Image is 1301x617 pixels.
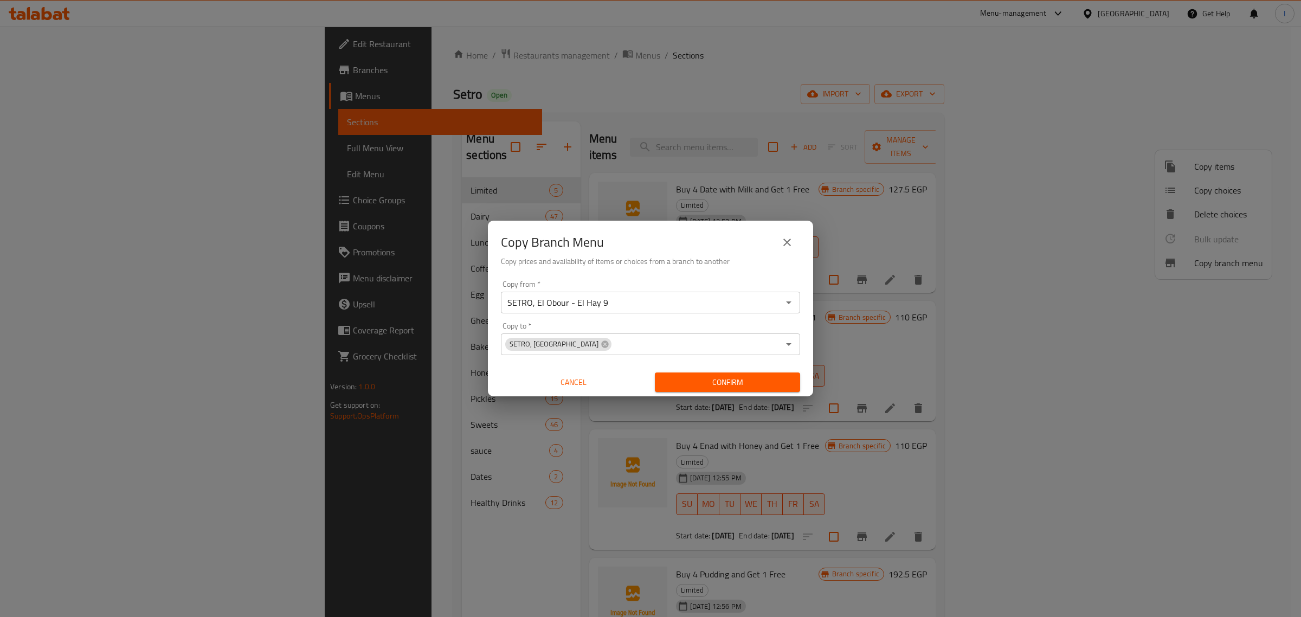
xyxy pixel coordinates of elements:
[655,372,800,393] button: Confirm
[505,338,611,351] div: SETRO, [GEOGRAPHIC_DATA]
[501,255,800,267] h6: Copy prices and availability of items or choices from a branch to another
[664,376,791,389] span: Confirm
[505,376,642,389] span: Cancel
[781,337,796,352] button: Open
[501,234,604,251] h2: Copy Branch Menu
[505,339,603,349] span: SETRO, [GEOGRAPHIC_DATA]
[501,372,646,393] button: Cancel
[774,229,800,255] button: close
[781,295,796,310] button: Open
